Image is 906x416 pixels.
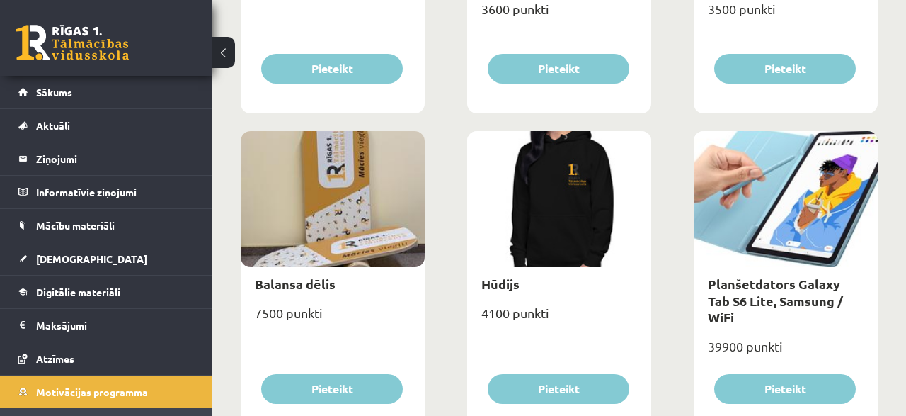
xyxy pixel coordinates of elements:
a: Hūdijs [481,276,520,292]
span: Sākums [36,86,72,99]
span: Mācību materiāli [36,219,115,232]
a: Maksājumi [18,309,195,342]
button: Pieteikt [488,54,629,84]
a: Balansa dēlis [255,276,336,292]
button: Pieteikt [714,54,856,84]
a: Aktuāli [18,109,195,142]
a: Informatīvie ziņojumi [18,176,195,208]
div: 4100 punkti [467,301,651,337]
a: Motivācijas programma [18,376,195,408]
button: Pieteikt [714,374,856,404]
a: Digitālie materiāli [18,276,195,308]
span: Digitālie materiāli [36,286,120,298]
legend: Ziņojumi [36,142,195,175]
span: Aktuāli [36,119,70,132]
div: 7500 punkti [241,301,425,337]
a: Mācību materiāli [18,209,195,242]
button: Pieteikt [261,54,403,84]
legend: Informatīvie ziņojumi [36,176,195,208]
span: Atzīmes [36,352,74,365]
button: Pieteikt [488,374,629,404]
a: Atzīmes [18,342,195,375]
a: [DEMOGRAPHIC_DATA] [18,242,195,275]
legend: Maksājumi [36,309,195,342]
a: Planšetdators Galaxy Tab S6 Lite, Samsung / WiFi [708,276,843,325]
a: Rīgas 1. Tālmācības vidusskola [16,25,129,60]
button: Pieteikt [261,374,403,404]
a: Sākums [18,76,195,108]
span: Motivācijas programma [36,386,148,398]
a: Ziņojumi [18,142,195,175]
div: 39900 punkti [694,335,878,370]
span: [DEMOGRAPHIC_DATA] [36,252,147,265]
